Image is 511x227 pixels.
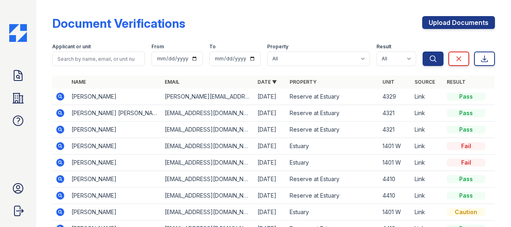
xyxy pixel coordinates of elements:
td: [PERSON_NAME] [68,188,161,204]
td: Reserve at Estuary [286,105,379,122]
td: [EMAIL_ADDRESS][DOMAIN_NAME] [161,138,254,155]
td: Reserve at Estuary [286,89,379,105]
div: Caution [447,208,485,216]
a: Name [72,79,86,85]
td: [DATE] [254,122,286,138]
td: Link [411,122,444,138]
a: Unit [382,79,394,85]
td: [EMAIL_ADDRESS][DOMAIN_NAME] [161,204,254,221]
td: 4329 [379,89,411,105]
a: Source [415,79,435,85]
td: [DATE] [254,155,286,171]
td: [EMAIL_ADDRESS][DOMAIN_NAME] [161,171,254,188]
td: [DATE] [254,204,286,221]
div: Fail [447,159,485,167]
td: 4321 [379,122,411,138]
label: Property [267,43,288,50]
label: From [151,43,164,50]
a: Result [447,79,466,85]
td: [PERSON_NAME] [68,122,161,138]
td: Link [411,105,444,122]
td: Link [411,171,444,188]
td: [DATE] [254,171,286,188]
td: Estuary [286,138,379,155]
div: Pass [447,93,485,101]
td: [PERSON_NAME] [68,155,161,171]
td: [PERSON_NAME] [68,171,161,188]
td: 1401 W [379,138,411,155]
input: Search by name, email, or unit number [52,52,145,66]
div: Pass [447,192,485,200]
div: Fail [447,142,485,150]
td: Link [411,89,444,105]
td: Estuary [286,155,379,171]
label: To [209,43,216,50]
td: [DATE] [254,188,286,204]
label: Applicant or unit [52,43,91,50]
div: Pass [447,175,485,183]
td: Link [411,155,444,171]
div: Document Verifications [52,16,185,31]
td: [EMAIL_ADDRESS][DOMAIN_NAME] [161,188,254,204]
td: [EMAIL_ADDRESS][DOMAIN_NAME] [161,105,254,122]
td: Reserve at Estuary [286,122,379,138]
td: [PERSON_NAME] [68,89,161,105]
img: CE_Icon_Blue-c292c112584629df590d857e76928e9f676e5b41ef8f769ba2f05ee15b207248.png [9,24,27,42]
td: Reserve at Estuary [286,171,379,188]
td: [PERSON_NAME] [68,138,161,155]
td: 1401 W [379,155,411,171]
a: Date ▼ [258,79,277,85]
a: Property [290,79,317,85]
td: [EMAIL_ADDRESS][DOMAIN_NAME] [161,122,254,138]
td: [PERSON_NAME] [68,204,161,221]
td: 4321 [379,105,411,122]
td: Link [411,138,444,155]
td: [DATE] [254,89,286,105]
td: [DATE] [254,138,286,155]
a: Email [165,79,180,85]
label: Result [376,43,391,50]
td: [DATE] [254,105,286,122]
div: Pass [447,126,485,134]
td: Link [411,204,444,221]
td: [PERSON_NAME][EMAIL_ADDRESS][DOMAIN_NAME] [161,89,254,105]
td: 4410 [379,188,411,204]
td: [PERSON_NAME] [PERSON_NAME] [68,105,161,122]
div: Pass [447,109,485,117]
td: Estuary [286,204,379,221]
td: Reserve at Estuary [286,188,379,204]
td: 1401 W [379,204,411,221]
a: Upload Documents [422,16,495,29]
td: [EMAIL_ADDRESS][DOMAIN_NAME] [161,155,254,171]
td: Link [411,188,444,204]
td: 4410 [379,171,411,188]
